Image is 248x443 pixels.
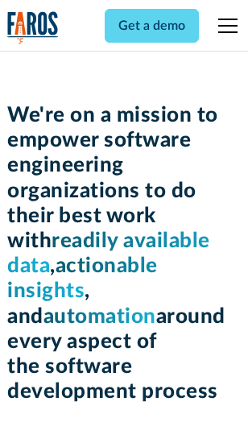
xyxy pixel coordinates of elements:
a: Get a demo [105,9,199,43]
a: home [7,11,59,44]
div: menu [209,6,241,45]
h1: We're on a mission to empower software engineering organizations to do their best work with , , a... [7,103,241,404]
span: readily available data [7,230,210,276]
span: automation [43,306,156,327]
img: Logo of the analytics and reporting company Faros. [7,11,59,44]
span: actionable insights [7,255,158,301]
